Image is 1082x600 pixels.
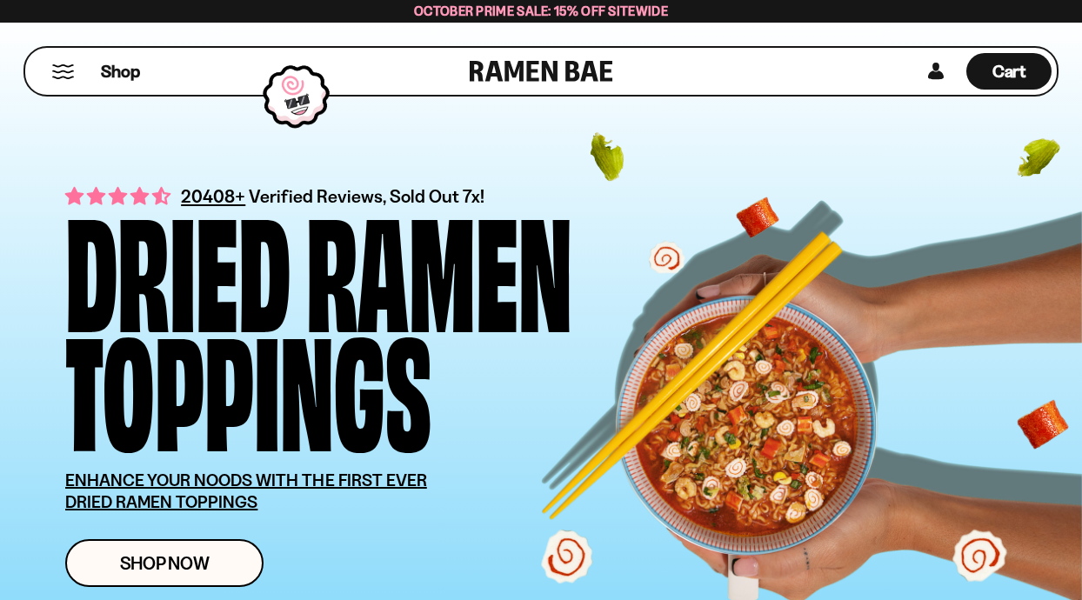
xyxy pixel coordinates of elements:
div: Toppings [65,324,431,443]
span: Shop Now [120,554,210,572]
div: Dried [65,205,291,324]
span: October Prime Sale: 15% off Sitewide [414,3,668,19]
div: Cart [966,48,1052,95]
span: Shop [101,60,140,83]
a: Shop [101,53,140,90]
u: ENHANCE YOUR NOODS WITH THE FIRST EVER DRIED RAMEN TOPPINGS [65,470,427,512]
a: Shop Now [65,539,264,587]
button: Mobile Menu Trigger [51,64,75,79]
div: Ramen [306,205,572,324]
span: Cart [992,61,1026,82]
